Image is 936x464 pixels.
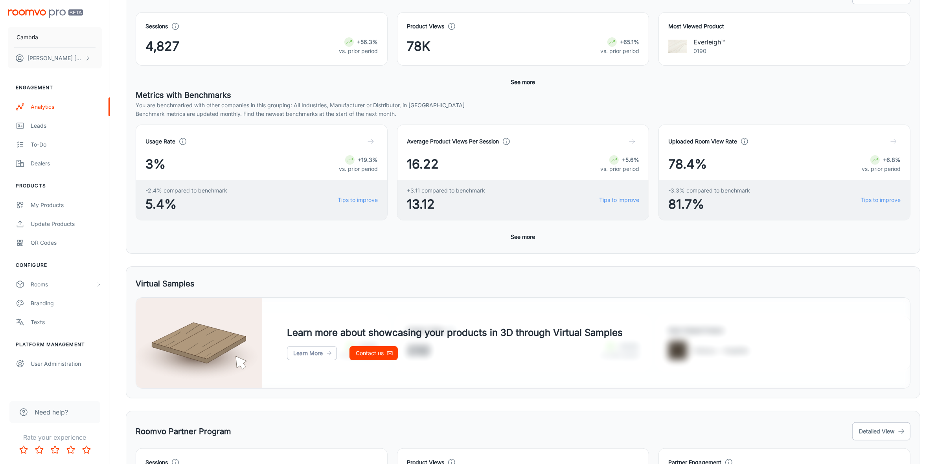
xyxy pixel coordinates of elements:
span: 13.12 [407,195,485,214]
div: To-do [31,140,102,149]
p: Rate your experience [6,433,103,442]
span: 5.4% [145,195,227,214]
h4: Uploaded Room View Rate [668,137,737,146]
div: Branding [31,299,102,308]
div: My Products [31,201,102,209]
p: vs. prior period [600,47,639,55]
strong: +19.3% [358,156,378,163]
a: Tips to improve [861,196,901,204]
div: User Administration [31,359,102,368]
span: +3.11 compared to benchmark [407,186,485,195]
strong: +56.3% [357,39,378,45]
img: Roomvo PRO Beta [8,9,83,18]
button: Rate 2 star [31,442,47,458]
h4: Sessions [145,22,168,31]
a: Learn More [287,346,337,360]
span: 78.4% [668,155,707,174]
span: 78K [407,37,430,56]
h5: Metrics with Benchmarks [136,89,910,101]
strong: +5.6% [622,156,639,163]
p: vs. prior period [339,47,378,55]
h4: Most Viewed Product [668,22,901,31]
h5: Virtual Samples [136,278,195,290]
div: QR Codes [31,238,102,247]
p: vs. prior period [339,165,378,173]
h4: Usage Rate [145,137,175,146]
span: 16.22 [407,155,439,174]
button: [PERSON_NAME] [PERSON_NAME] [8,48,102,68]
div: Update Products [31,220,102,228]
div: Leads [31,121,102,130]
h4: Product Views [407,22,444,31]
span: 3% [145,155,166,174]
p: You are benchmarked with other companies in this grouping: All Industries, Manufacturer or Distri... [136,101,910,110]
div: Dealers [31,159,102,168]
span: -2.4% compared to benchmark [145,186,227,195]
p: vs. prior period [862,165,901,173]
p: Cambria [17,33,38,42]
div: Analytics [31,103,102,111]
div: Texts [31,318,102,326]
p: 0190 [693,47,725,55]
span: 4,827 [145,37,179,56]
h4: Learn more about showcasing your products in 3D through Virtual Samples [287,326,623,340]
a: Contact us [349,346,398,360]
p: Benchmark metrics are updated monthly. Find the newest benchmarks at the start of the next month. [136,110,910,118]
p: Everleigh™ [693,37,725,47]
button: Rate 4 star [63,442,79,458]
button: Rate 5 star [79,442,94,458]
span: -3.3% compared to benchmark [668,186,750,195]
strong: +65.1% [620,39,639,45]
div: Rooms [31,280,96,289]
button: Rate 1 star [16,442,31,458]
button: See more [508,75,539,89]
span: 81.7% [668,195,750,214]
button: Cambria [8,27,102,48]
a: Tips to improve [599,196,639,204]
strong: +6.8% [883,156,901,163]
p: vs. prior period [600,165,639,173]
a: Tips to improve [338,196,378,204]
img: Everleigh™ [668,37,687,56]
p: [PERSON_NAME] [PERSON_NAME] [28,54,83,62]
button: See more [508,230,539,244]
button: Rate 3 star [47,442,63,458]
span: Need help? [35,407,68,417]
h5: Roomvo Partner Program [136,425,231,437]
button: Detailed View [852,422,910,440]
h4: Average Product Views Per Session [407,137,499,146]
